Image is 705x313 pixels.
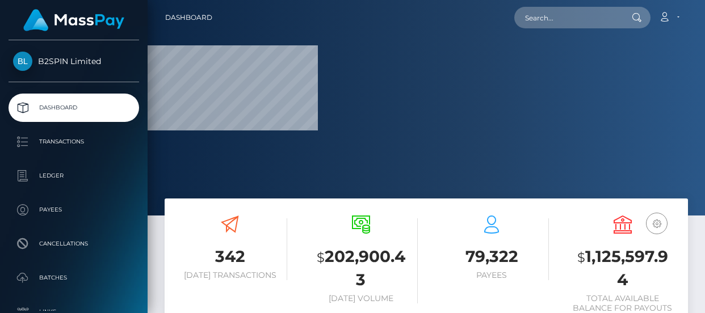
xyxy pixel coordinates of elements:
input: Search... [514,7,621,28]
img: MassPay Logo [23,9,124,31]
img: B2SPIN Limited [13,52,32,71]
a: Ledger [9,162,139,190]
h3: 79,322 [435,246,549,268]
a: Dashboard [9,94,139,122]
h3: 342 [173,246,287,268]
h3: 1,125,597.94 [566,246,680,291]
h6: [DATE] Volume [304,294,418,303]
h6: Total Available Balance for Payouts [566,294,680,313]
span: B2SPIN Limited [9,56,139,66]
p: Transactions [13,133,135,150]
a: Batches [9,264,139,292]
a: Dashboard [165,6,212,29]
small: $ [317,249,325,265]
h6: [DATE] Transactions [173,270,287,280]
h3: 202,900.43 [304,246,418,291]
p: Ledger [13,167,135,184]
a: Cancellations [9,230,139,258]
a: Transactions [9,128,139,156]
p: Dashboard [13,99,135,116]
small: $ [577,249,585,265]
h6: Payees [435,270,549,280]
a: Payees [9,196,139,224]
p: Cancellations [13,235,135,252]
p: Payees [13,201,135,218]
p: Batches [13,269,135,286]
